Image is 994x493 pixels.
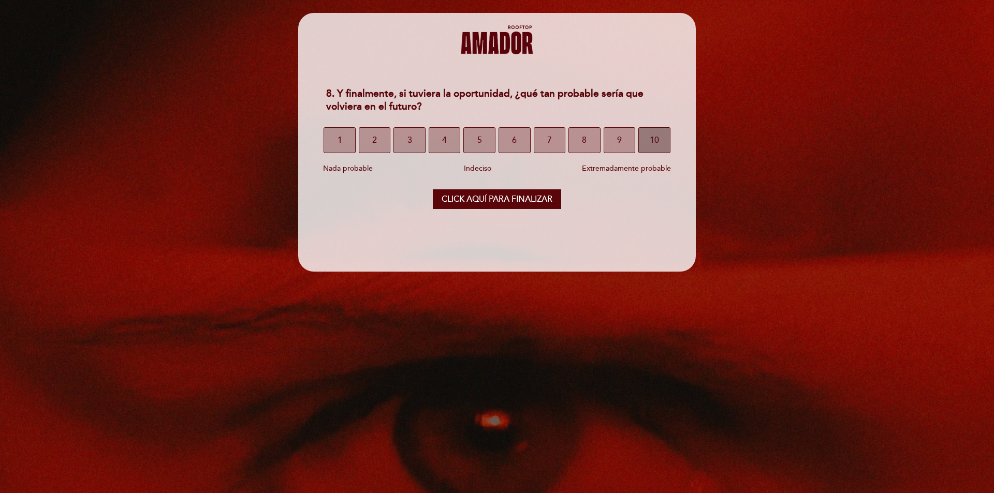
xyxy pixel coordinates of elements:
[372,135,377,145] font: 2
[604,127,636,153] button: 9
[433,189,561,209] button: Click aquí para finalizar
[326,87,644,113] font: 8. Y finalmente, si tuviera la oportunidad, ¿qué tan probable sería que volviera en el futuro?
[650,135,659,145] font: 10
[464,164,491,173] font: Indeciso
[638,127,670,153] button: 10
[547,135,552,145] font: 7
[617,135,622,145] font: 9
[582,135,587,145] font: 8
[393,127,426,153] button: 3
[499,127,531,153] button: 6
[568,127,601,153] button: 8
[429,127,461,153] button: 4
[338,135,342,145] font: 1
[442,135,447,145] font: 4
[407,135,412,145] font: 3
[461,23,533,54] img: header_1733245493.png
[324,127,356,153] button: 1
[463,127,495,153] button: 5
[323,164,373,173] font: Nada probable
[512,135,517,145] font: 6
[582,164,671,173] font: Extremadamente probable
[477,135,482,145] font: 5
[359,127,391,153] button: 2
[534,127,566,153] button: 7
